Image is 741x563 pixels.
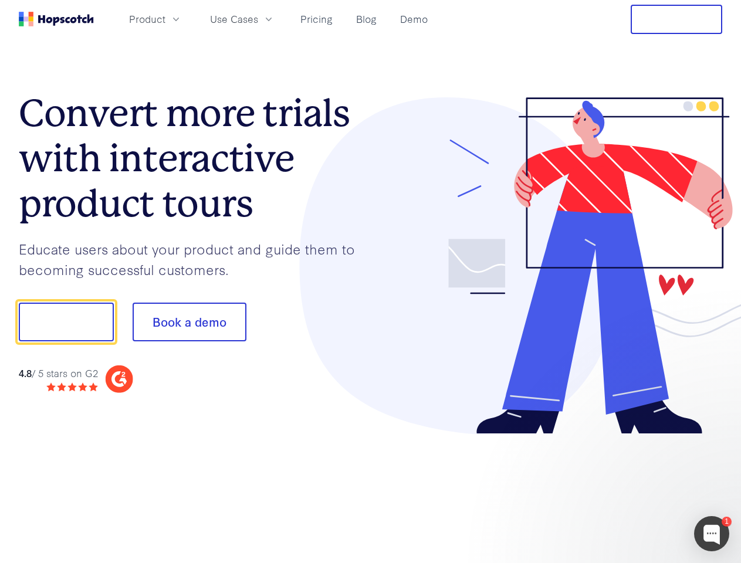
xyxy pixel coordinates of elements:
span: Use Cases [210,12,258,26]
div: 1 [722,517,732,527]
strong: 4.8 [19,366,32,379]
a: Demo [395,9,432,29]
a: Home [19,12,94,26]
a: Blog [351,9,381,29]
button: Free Trial [631,5,722,34]
h1: Convert more trials with interactive product tours [19,91,371,226]
button: Show me! [19,303,114,341]
span: Product [129,12,165,26]
button: Use Cases [203,9,282,29]
a: Pricing [296,9,337,29]
button: Book a demo [133,303,246,341]
button: Product [122,9,189,29]
div: / 5 stars on G2 [19,366,98,381]
p: Educate users about your product and guide them to becoming successful customers. [19,239,371,279]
